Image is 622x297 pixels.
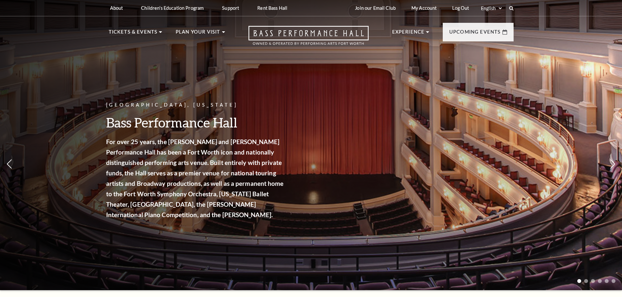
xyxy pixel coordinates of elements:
[141,5,204,11] p: Children's Education Program
[480,5,503,11] select: Select:
[176,28,220,40] p: Plan Your Visit
[257,5,287,11] p: Rent Bass Hall
[106,138,284,218] strong: For over 25 years, the [PERSON_NAME] and [PERSON_NAME] Performance Hall has been a Fort Worth ico...
[110,5,123,11] p: About
[392,28,425,40] p: Experience
[449,28,501,40] p: Upcoming Events
[222,5,239,11] p: Support
[106,114,286,131] h3: Bass Performance Hall
[106,101,286,109] p: [GEOGRAPHIC_DATA], [US_STATE]
[109,28,158,40] p: Tickets & Events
